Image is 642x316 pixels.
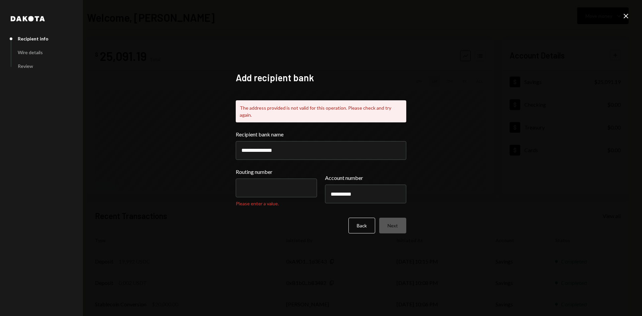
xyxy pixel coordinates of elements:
button: Back [348,218,375,233]
div: Please enter a value. [236,200,317,207]
h2: Add recipient bank [236,71,406,84]
label: Routing number [236,168,317,176]
div: Recipient info [18,36,48,41]
div: Review [18,63,33,69]
label: Recipient bank name [236,130,406,138]
div: The address provided is not valid for this operation. Please check and try again. [236,100,406,122]
label: Account number [325,174,406,182]
div: Wire details [18,49,43,55]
